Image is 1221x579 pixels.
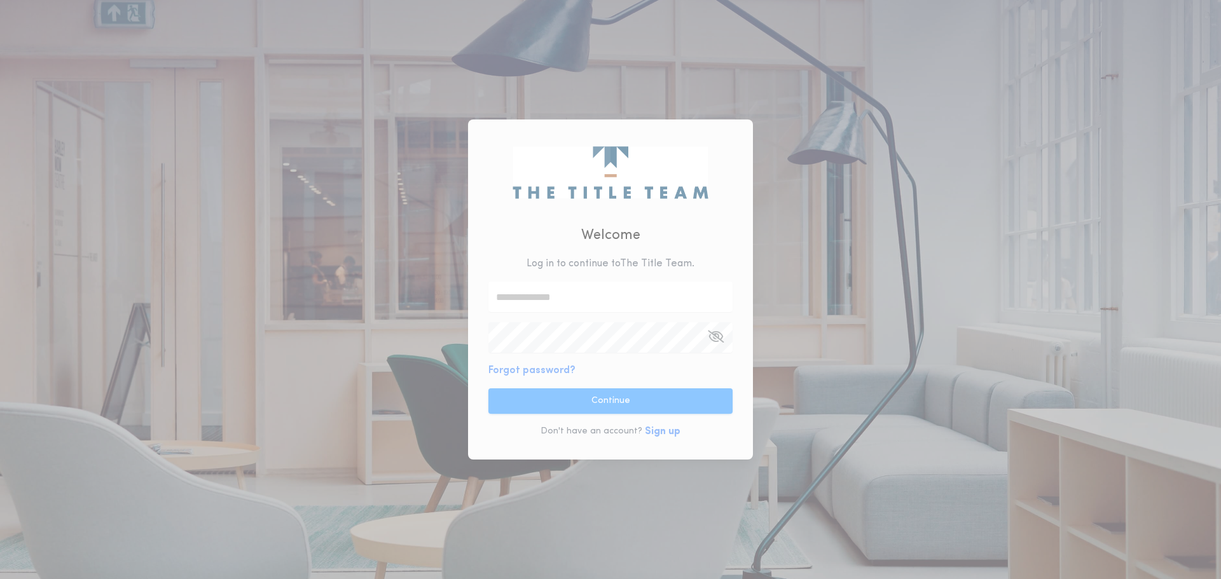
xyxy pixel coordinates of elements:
[581,225,640,246] h2: Welcome
[527,256,694,271] p: Log in to continue to The Title Team .
[645,424,680,439] button: Sign up
[513,146,708,198] img: logo
[488,363,576,378] button: Forgot password?
[541,425,642,438] p: Don't have an account?
[488,388,733,414] button: Continue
